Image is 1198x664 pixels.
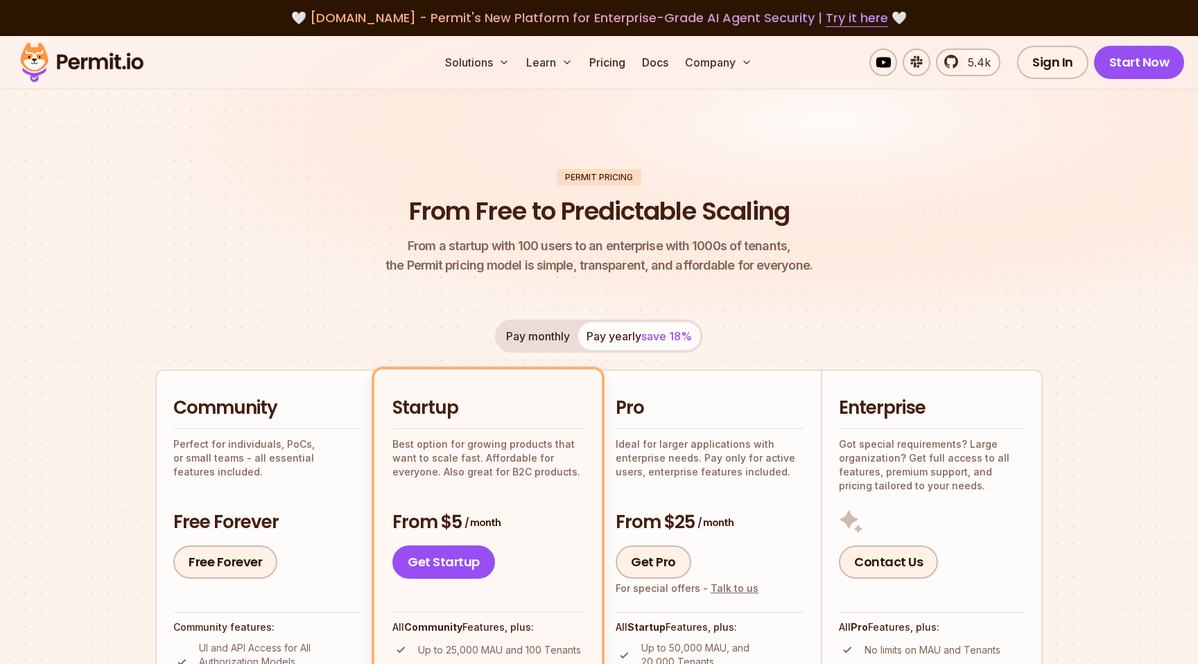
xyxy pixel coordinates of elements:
div: For special offers - [616,582,758,595]
h3: From $5 [392,510,584,535]
div: Permit Pricing [557,169,641,186]
button: Pay monthly [498,322,578,350]
strong: Community [404,621,462,633]
a: Start Now [1094,46,1185,79]
p: No limits on MAU and Tenants [865,643,1000,657]
a: Talk to us [711,582,758,594]
h4: All Features, plus: [392,620,584,634]
h3: From $25 [616,510,804,535]
a: Contact Us [839,545,938,579]
p: Perfect for individuals, PoCs, or small teams - all essential features included. [173,437,361,479]
strong: Startup [627,621,666,633]
h2: Community [173,396,361,421]
h2: Startup [392,396,584,421]
h4: Community features: [173,620,361,634]
div: 🤍 🤍 [33,8,1165,28]
a: 5.4k [936,49,1000,76]
a: Free Forever [173,545,277,579]
button: Learn [521,49,578,76]
p: Ideal for larger applications with enterprise needs. Pay only for active users, enterprise featur... [616,437,804,479]
a: Try it here [826,9,888,27]
span: / month [465,516,501,530]
h4: All Features, plus: [839,620,1025,634]
a: Get Pro [616,545,691,579]
p: Got special requirements? Large organization? Get full access to all features, premium support, a... [839,437,1025,493]
span: 5.4k [960,54,991,71]
button: Company [679,49,758,76]
span: [DOMAIN_NAME] - Permit's New Platform for Enterprise-Grade AI Agent Security | [310,9,888,26]
a: Pricing [584,49,631,76]
span: From a startup with 100 users to an enterprise with 1000s of tenants, [385,236,813,256]
h3: Free Forever [173,510,361,535]
p: Best option for growing products that want to scale fast. Affordable for everyone. Also great for... [392,437,584,479]
h1: From Free to Predictable Scaling [409,194,790,229]
a: Docs [636,49,674,76]
h4: All Features, plus: [616,620,804,634]
p: the Permit pricing model is simple, transparent, and affordable for everyone. [385,236,813,275]
a: Sign In [1017,46,1088,79]
a: Get Startup [392,545,495,579]
h2: Pro [616,396,804,421]
span: / month [697,516,733,530]
strong: Pro [851,621,868,633]
img: Permit logo [14,39,150,86]
h2: Enterprise [839,396,1025,421]
p: Up to 25,000 MAU and 100 Tenants [418,643,581,657]
button: Solutions [440,49,515,76]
